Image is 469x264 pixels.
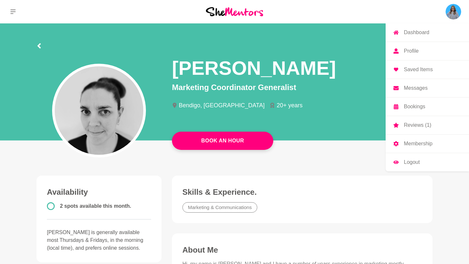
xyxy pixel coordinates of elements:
[47,187,151,197] h3: Availability
[404,160,420,165] p: Logout
[446,4,461,20] img: Mona Swarup
[386,116,469,134] a: Reviews (1)
[172,132,273,150] a: Book An Hour
[404,30,429,35] p: Dashboard
[446,4,461,20] a: Mona SwarupDashboardProfileSaved ItemsMessagesBookingsReviews (1)MembershipLogout
[60,203,131,209] span: 2 spots available this month.
[386,98,469,116] a: Bookings
[182,187,422,197] h3: Skills & Experience.
[206,7,263,16] img: She Mentors Logo
[404,86,428,91] p: Messages
[47,229,151,252] p: [PERSON_NAME] is generally available most Thursdays & Fridays, in the morning (local time), and p...
[404,141,433,146] p: Membership
[386,42,469,60] a: Profile
[172,102,270,108] li: Bendigo, [GEOGRAPHIC_DATA]
[404,123,431,128] p: Reviews (1)
[270,102,308,108] li: 20+ years
[172,82,433,93] p: Marketing Coordinator Generalist
[386,79,469,97] a: Messages
[404,48,419,54] p: Profile
[386,60,469,79] a: Saved Items
[404,104,425,109] p: Bookings
[386,23,469,42] a: Dashboard
[404,67,433,72] p: Saved Items
[182,245,422,255] h3: About Me
[172,56,336,80] h1: [PERSON_NAME]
